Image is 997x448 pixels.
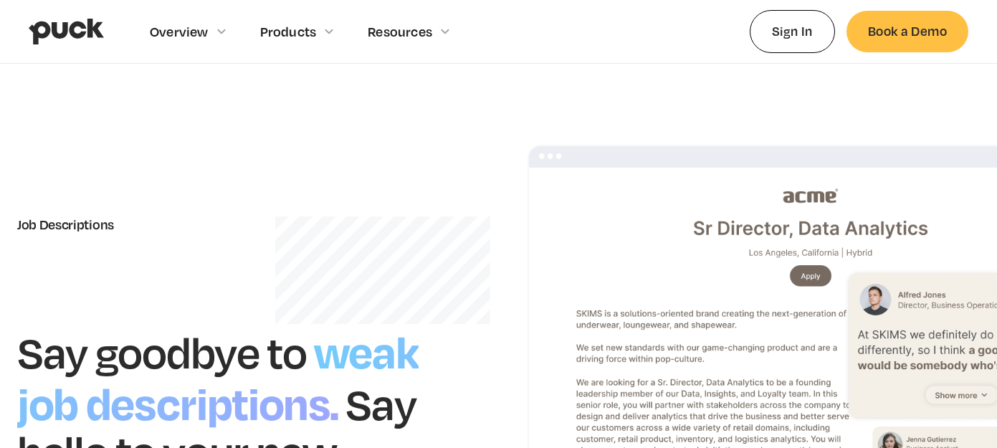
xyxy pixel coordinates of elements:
[17,216,470,232] div: Job Descriptions
[846,11,968,52] a: Book a Demo
[150,24,209,39] div: Overview
[17,325,307,378] h1: Say goodbye to
[368,24,432,39] div: Resources
[17,319,419,432] h1: weak job descriptions.
[750,10,835,52] a: Sign In
[260,24,317,39] div: Products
